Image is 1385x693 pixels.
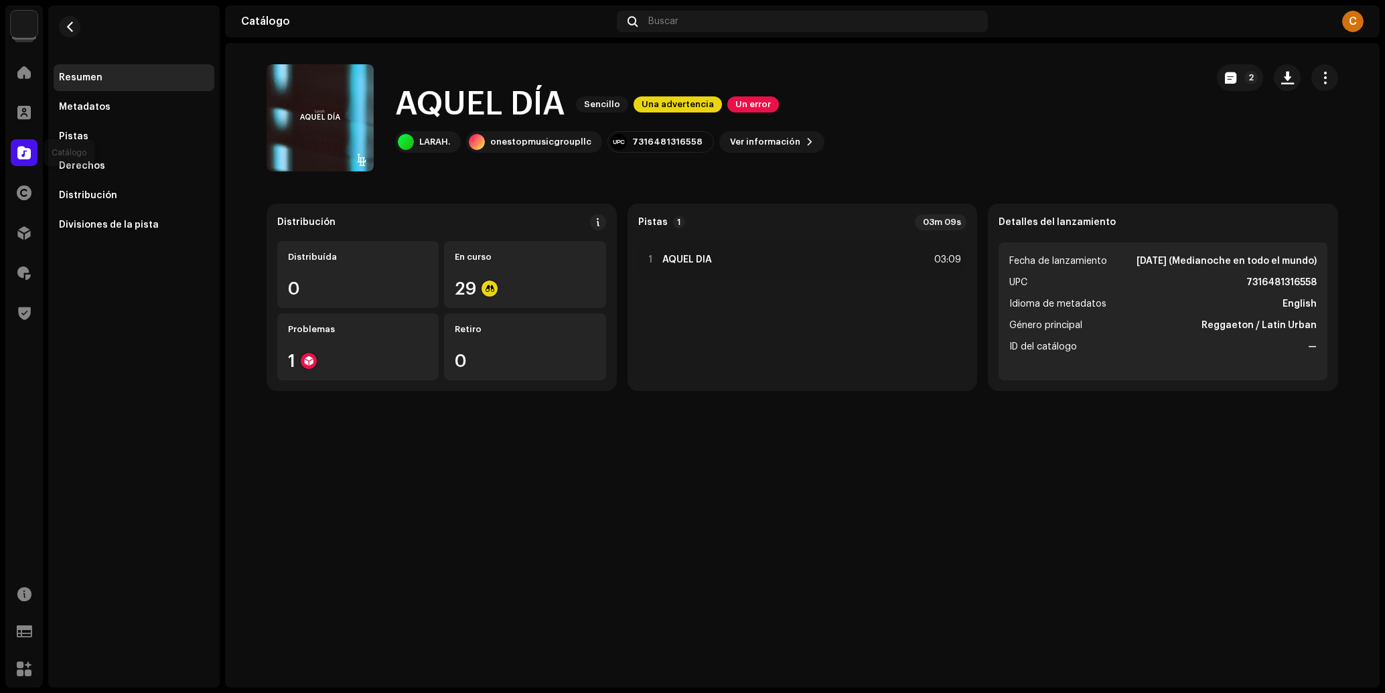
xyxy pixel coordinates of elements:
h1: AQUEL DÍA [395,83,565,126]
button: 2 [1217,64,1263,91]
strong: — [1308,339,1317,355]
span: Ver información [730,129,800,155]
p-badge: 2 [1244,71,1258,84]
span: ID del catálogo [1009,339,1077,355]
div: Retiro [455,324,595,335]
div: Resumen [59,72,102,83]
p-badge: 1 [673,216,685,228]
img: 297a105e-aa6c-4183-9ff4-27133c00f2e2 [11,11,38,37]
span: Un error [727,96,779,112]
div: Divisiones de la pista [59,220,159,230]
re-m-nav-item: Divisiones de la pista [54,212,214,238]
div: Distribución [59,190,117,201]
div: Derechos [59,161,105,171]
span: Idioma de metadatos [1009,296,1106,312]
button: Ver información [719,131,824,153]
strong: [DATE] (Medianoche en todo el mundo) [1137,253,1317,269]
div: Distribución [277,217,336,228]
strong: Detalles del lanzamiento [999,217,1116,228]
div: Metadatos [59,102,111,112]
span: Una advertencia [634,96,722,112]
div: LARAH. [419,137,450,147]
strong: AQUEL DÍA [662,254,712,265]
strong: English [1283,296,1317,312]
span: Sencillo [576,96,628,112]
div: Problemas [288,324,428,335]
re-m-nav-item: Derechos [54,153,214,179]
div: Catálogo [241,16,611,27]
div: C [1342,11,1364,32]
strong: Pistas [638,217,668,228]
div: 03:09 [932,252,961,268]
span: Género principal [1009,317,1082,333]
span: Buscar [648,16,678,27]
div: 7316481316558 [632,137,703,147]
span: UPC [1009,275,1027,291]
div: 03m 09s [915,214,966,230]
re-m-nav-item: Pistas [54,123,214,150]
span: Fecha de lanzamiento [1009,253,1107,269]
re-m-nav-item: Metadatos [54,94,214,121]
div: En curso [455,252,595,262]
div: onestopmusicgroupllc [490,137,591,147]
div: Pistas [59,131,88,142]
strong: Reggaeton / Latin Urban [1201,317,1317,333]
re-m-nav-item: Distribución [54,182,214,209]
re-m-nav-item: Resumen [54,64,214,91]
div: Distribuída [288,252,428,262]
strong: 7316481316558 [1246,275,1317,291]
